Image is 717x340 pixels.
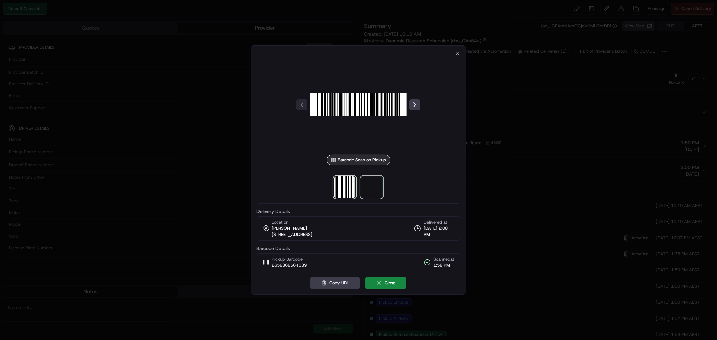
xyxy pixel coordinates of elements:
[47,114,81,119] a: Powered byPylon
[17,43,111,50] input: Clear
[334,176,356,198] img: barcode_scan_on_pickup image
[272,262,307,268] span: 2658868564389
[64,97,108,104] span: API Documentation
[365,277,406,289] button: Close
[310,56,407,153] img: barcode_scan_on_pickup image
[433,262,454,268] span: 1:58 PM
[7,64,19,76] img: 1736555255976-a54dd68f-1ca7-489b-9aae-adbdc363a1c4
[13,97,51,104] span: Knowledge Base
[257,246,461,251] label: Barcode Details
[7,27,122,38] p: Welcome 👋
[23,71,85,76] div: We're available if you need us!
[327,155,390,165] div: Barcode Scan on Pickup
[272,256,307,262] span: Pickup Barcode
[57,98,62,103] div: 💻
[310,277,360,289] button: Copy URL
[7,7,20,20] img: Nash
[257,209,461,214] label: Delivery Details
[114,66,122,74] button: Start new chat
[54,95,111,107] a: 💻API Documentation
[424,219,454,225] span: Delivered at
[272,225,307,231] span: [PERSON_NAME]
[272,231,313,238] span: [STREET_ADDRESS]
[7,98,12,103] div: 📗
[272,219,289,225] span: Location
[67,114,81,119] span: Pylon
[23,64,110,71] div: Start new chat
[4,95,54,107] a: 📗Knowledge Base
[424,225,454,238] span: [DATE] 2:08 PM
[433,256,454,262] span: Scanned at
